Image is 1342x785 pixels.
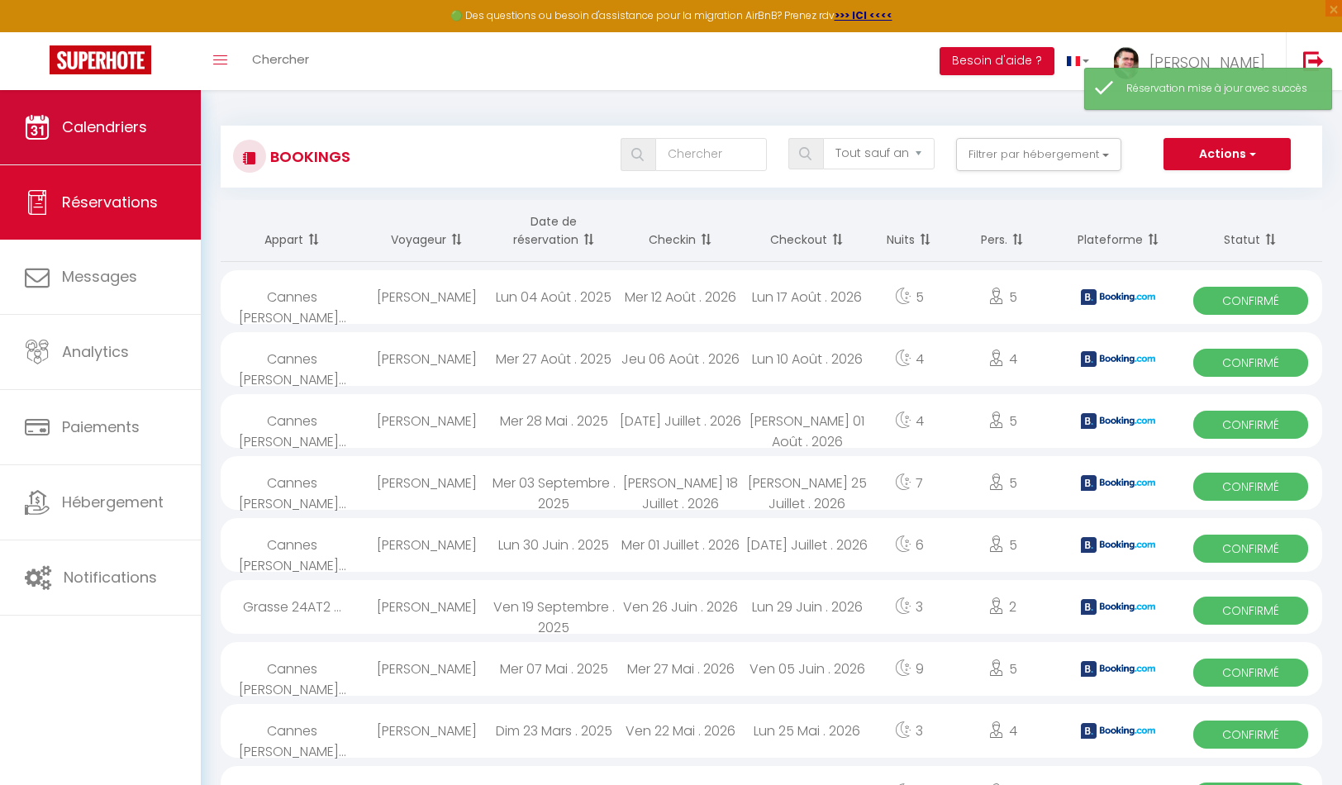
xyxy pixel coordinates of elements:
[948,200,1058,262] th: Sort by people
[835,8,892,22] a: >>> ICI <<<<
[1126,81,1315,97] div: Réservation mise à jour avec succès
[871,200,948,262] th: Sort by nights
[266,138,350,175] h3: Bookings
[956,138,1121,171] button: Filtrer par hébergement
[240,32,321,90] a: Chercher
[1149,52,1265,73] span: [PERSON_NAME]
[617,200,744,262] th: Sort by checkin
[221,200,364,262] th: Sort by rentals
[1058,200,1179,262] th: Sort by channel
[364,200,490,262] th: Sort by guest
[62,266,137,287] span: Messages
[1179,200,1322,262] th: Sort by status
[62,341,129,362] span: Analytics
[62,492,164,512] span: Hébergement
[62,117,147,137] span: Calendriers
[50,45,151,74] img: Super Booking
[655,138,767,171] input: Chercher
[62,416,140,437] span: Paiements
[744,200,870,262] th: Sort by checkout
[940,47,1054,75] button: Besoin d'aide ?
[252,50,309,68] span: Chercher
[1303,50,1324,71] img: logout
[1164,138,1291,171] button: Actions
[1102,32,1286,90] a: ... [PERSON_NAME]
[1114,47,1139,79] img: ...
[491,200,617,262] th: Sort by booking date
[64,567,157,588] span: Notifications
[62,192,158,212] span: Réservations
